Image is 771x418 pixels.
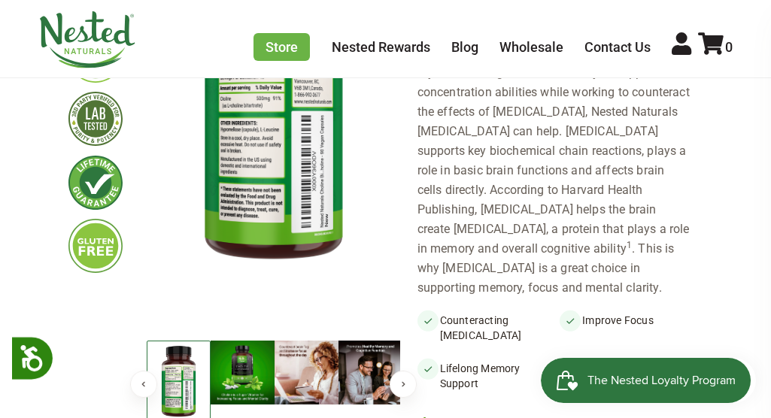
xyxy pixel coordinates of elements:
button: Next [390,371,417,398]
a: Nested Rewards [332,39,430,55]
img: thirdpartytested [68,92,123,146]
sup: 1 [627,240,632,250]
a: Contact Us [584,39,651,55]
img: lifetimeguarantee [68,156,123,210]
li: Counteracting [MEDICAL_DATA] [417,310,560,346]
li: Improve Focus [560,310,703,346]
span: 0 [725,39,733,55]
iframe: Button to open loyalty program pop-up [541,358,756,403]
img: Nested Naturals [38,11,136,68]
img: Choline Bitartrate [211,341,275,404]
a: Wholesale [499,39,563,55]
a: Blog [451,39,478,55]
img: Choline Bitartrate [275,341,338,404]
img: Choline Bitartrate [338,341,402,404]
li: Lifelong Memory Support [417,358,560,394]
img: glutenfree [68,219,123,273]
button: Previous [130,371,157,398]
div: If you’re looking for a natural way to support concentration abilities while working to counterac... [417,63,703,298]
a: 0 [698,39,733,55]
a: Store [253,33,310,61]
